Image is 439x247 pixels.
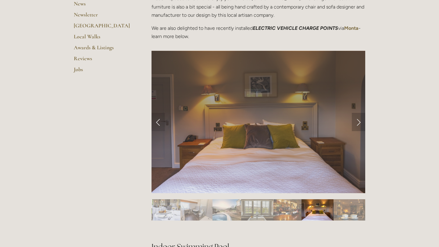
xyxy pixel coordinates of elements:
[74,11,132,22] a: Newsletter
[152,24,365,40] p: We are also delighted to have recently installed via - learn more below.
[212,199,241,221] img: Slide 8
[74,33,132,44] a: Local Walks
[74,0,132,11] a: News
[253,25,338,31] em: ELECTRIC VEHICLE CHARGE POINTS
[334,199,366,221] img: Slide 12
[344,25,359,31] a: Monta
[180,199,212,221] img: Slide 7
[273,199,302,221] img: Slide 10
[302,199,334,221] img: Slide 11
[74,55,132,66] a: Reviews
[152,199,180,221] img: Slide 6
[74,44,132,55] a: Awards & Listings
[241,199,273,221] img: Slide 9
[352,113,365,131] a: Next Slide
[152,113,165,131] a: Previous Slide
[74,66,132,77] a: Jobs
[74,22,132,33] a: [GEOGRAPHIC_DATA]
